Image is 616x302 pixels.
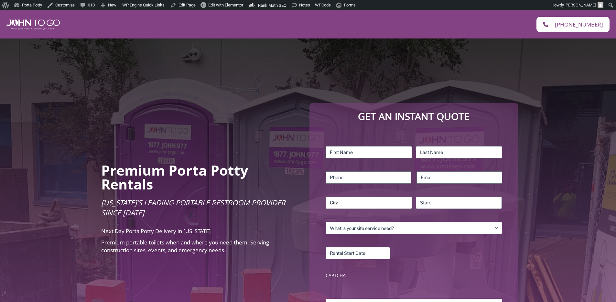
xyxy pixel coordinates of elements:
[258,3,286,8] span: Rank Math SEO
[565,3,596,7] span: [PERSON_NAME]
[590,276,616,302] button: Live Chat
[416,197,502,209] input: State
[6,19,60,30] img: John To Go
[416,146,502,158] input: Last Name
[536,17,610,32] a: [PHONE_NUMBER]
[326,197,412,209] input: City
[326,247,390,259] input: Rental Start Date
[316,110,512,124] p: Get an Instant Quote
[326,272,502,279] label: CAPTCHA
[416,171,502,184] input: Email
[326,146,412,158] input: First Name
[326,171,411,184] input: Phone
[555,22,603,27] span: [PHONE_NUMBER]
[101,198,286,217] span: [US_STATE]’s Leading Portable Restroom Provider Since [DATE]
[101,239,269,254] span: Premium portable toilets when and where you need them. Serving construction sites, events, and em...
[101,227,211,235] span: Next Day Porta Potty Delivery in [US_STATE]
[101,163,300,191] h2: Premium Porta Potty Rentals
[208,3,243,7] span: Edit with Elementor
